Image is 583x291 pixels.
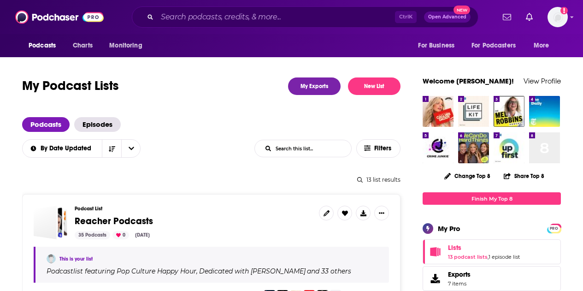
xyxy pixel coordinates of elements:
[448,280,471,287] span: 7 items
[117,267,196,275] h4: Pop Culture Happy Hour
[75,206,312,212] h3: Podcast List
[121,140,141,157] button: open menu
[529,96,560,127] img: The Daily
[74,117,121,132] a: Episodes
[22,117,70,132] a: Podcasts
[448,270,471,279] span: Exports
[307,267,351,275] p: and 33 others
[15,8,104,26] img: Podchaser - Follow, Share and Rate Podcasts
[22,139,141,158] h2: Choose List sort
[288,77,341,95] a: My Exports
[423,132,453,163] img: Crime Junkie
[424,12,471,23] button: Open AdvancedNew
[494,132,524,163] img: Up First from NPR
[198,267,306,275] a: Dedicated with [PERSON_NAME]
[157,10,395,24] input: Search podcasts, credits, & more...
[503,167,545,185] button: Share Top 8
[499,9,515,25] a: Show notifications dropdown
[395,11,417,23] span: Ctrl K
[199,267,306,275] h4: Dedicated with [PERSON_NAME]
[67,37,98,54] a: Charts
[494,96,524,127] img: The Mel Robbins Podcast
[423,266,561,291] a: Exports
[75,215,153,227] span: Reacher Podcasts
[548,7,568,27] span: Logged in as SarahCBreivogel
[374,145,393,152] span: Filters
[489,254,520,260] a: 1 episode list
[47,267,378,275] div: Podcast list featuring
[103,37,154,54] button: open menu
[448,243,520,252] a: Lists
[22,37,68,54] button: open menu
[458,132,489,163] img: We Can Do Hard Things
[548,225,559,232] span: PRO
[534,39,549,52] span: More
[418,39,454,52] span: For Business
[423,77,514,85] a: Welcome [PERSON_NAME]!
[524,77,561,85] a: View Profile
[423,192,561,205] a: Finish My Top 8
[34,206,67,239] a: Reacher Podcasts
[426,272,444,285] span: Exports
[131,231,153,239] div: [DATE]
[448,243,461,252] span: Lists
[29,39,56,52] span: Podcasts
[522,9,536,25] a: Show notifications dropdown
[548,7,568,27] img: User Profile
[102,140,121,157] button: Sort Direction
[374,206,389,220] button: Show More Button
[548,7,568,27] button: Show profile menu
[109,39,142,52] span: Monitoring
[196,267,198,275] span: ,
[41,145,94,152] span: By Date Updated
[560,7,568,14] svg: Add a profile image
[75,231,110,239] div: 35 Podcasts
[59,256,93,262] a: This is your list
[465,37,529,54] button: open menu
[488,254,489,260] span: ,
[22,176,400,183] div: 13 list results
[22,145,102,152] button: open menu
[73,39,93,52] span: Charts
[112,231,129,239] div: 0
[439,170,496,182] button: Change Top 8
[356,139,400,158] button: Filters
[428,15,466,19] span: Open Advanced
[75,216,153,226] a: Reacher Podcasts
[348,77,400,95] button: New List
[426,245,444,258] a: Lists
[22,77,119,95] h1: My Podcast Lists
[412,37,466,54] button: open menu
[453,6,470,14] span: New
[438,224,460,233] div: My Pro
[423,96,453,127] img: Call Her Daddy
[448,254,488,260] a: 13 podcast lists
[132,6,478,28] div: Search podcasts, credits, & more...
[458,96,489,127] img: Life Kit
[423,239,561,264] span: Lists
[527,37,561,54] button: open menu
[47,254,56,263] img: Sarah Breivogel
[548,225,559,232] a: PRO
[115,267,196,275] a: Pop Culture Happy Hour
[471,39,516,52] span: For Podcasters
